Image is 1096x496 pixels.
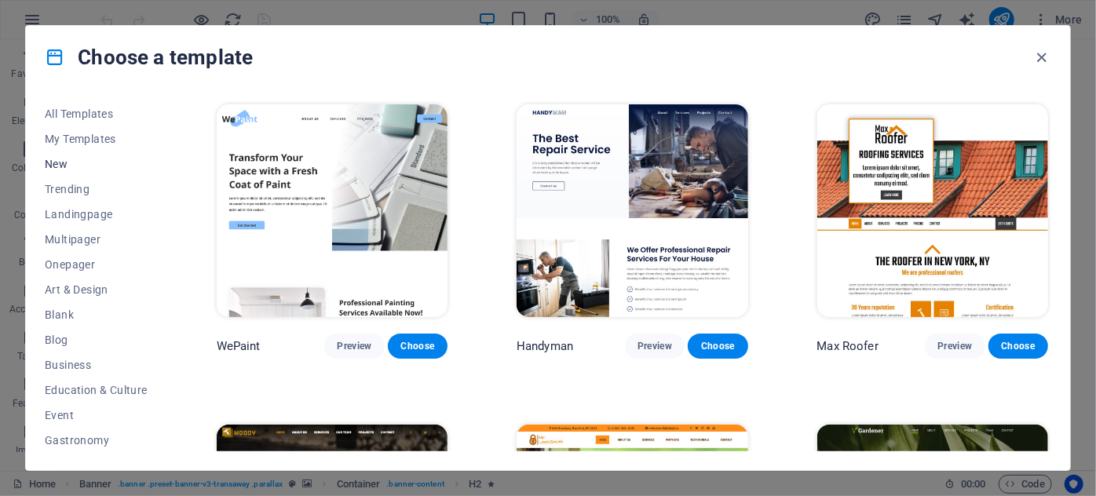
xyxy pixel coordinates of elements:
[45,158,148,170] span: New
[388,334,448,359] button: Choose
[517,104,747,317] img: Handyman
[45,108,148,120] span: All Templates
[45,352,148,377] button: Business
[45,308,148,321] span: Blank
[45,403,148,428] button: Event
[45,202,148,227] button: Landingpage
[45,277,148,302] button: Art & Design
[217,104,448,317] img: WePaint
[45,359,148,371] span: Business
[45,133,148,145] span: My Templates
[45,384,148,396] span: Education & Culture
[45,101,148,126] button: All Templates
[45,434,148,447] span: Gastronomy
[45,283,148,296] span: Art & Design
[45,227,148,252] button: Multipager
[988,334,1048,359] button: Choose
[400,340,435,352] span: Choose
[688,334,747,359] button: Choose
[45,183,148,195] span: Trending
[45,252,148,277] button: Onepager
[1001,340,1036,352] span: Choose
[638,340,672,352] span: Preview
[45,233,148,246] span: Multipager
[937,340,972,352] span: Preview
[517,338,573,354] p: Handyman
[45,409,148,421] span: Event
[337,340,371,352] span: Preview
[45,334,148,346] span: Blog
[45,327,148,352] button: Blog
[324,334,384,359] button: Preview
[6,6,111,20] a: Skip to main content
[45,302,148,327] button: Blank
[925,334,985,359] button: Preview
[45,151,148,177] button: New
[45,45,253,70] h4: Choose a template
[45,208,148,221] span: Landingpage
[45,126,148,151] button: My Templates
[700,340,735,352] span: Choose
[217,338,261,354] p: WePaint
[45,377,148,403] button: Education & Culture
[45,428,148,453] button: Gastronomy
[625,334,685,359] button: Preview
[45,258,148,271] span: Onepager
[45,177,148,202] button: Trending
[817,104,1048,317] img: Max Roofer
[817,338,879,354] p: Max Roofer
